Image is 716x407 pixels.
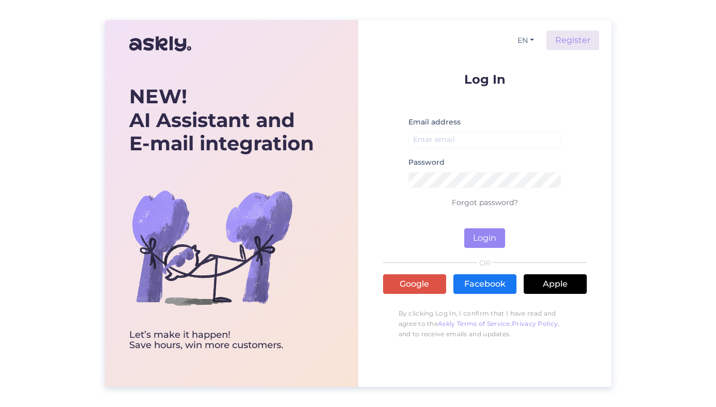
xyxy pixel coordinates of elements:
[383,73,587,86] p: Log In
[438,320,510,327] a: Askly Terms of Service
[408,132,561,148] input: Enter email
[129,32,191,56] img: Askly
[408,117,461,128] label: Email address
[129,84,187,108] b: NEW!
[452,198,518,207] a: Forgot password?
[477,259,492,267] span: OR
[383,274,446,294] a: Google
[513,33,538,48] button: EN
[524,274,587,294] a: Apple
[464,228,505,248] button: Login
[129,330,314,351] div: Let’s make it happen! Save hours, win more customers.
[512,320,558,327] a: Privacy Policy
[408,157,445,168] label: Password
[453,274,516,294] a: Facebook
[546,30,599,50] a: Register
[383,303,587,345] p: By clicking Log In, I confirm that I have read and agree to the , , and to receive emails and upd...
[129,85,314,155] div: AI Assistant and E-mail integration
[129,165,295,330] img: bg-askly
